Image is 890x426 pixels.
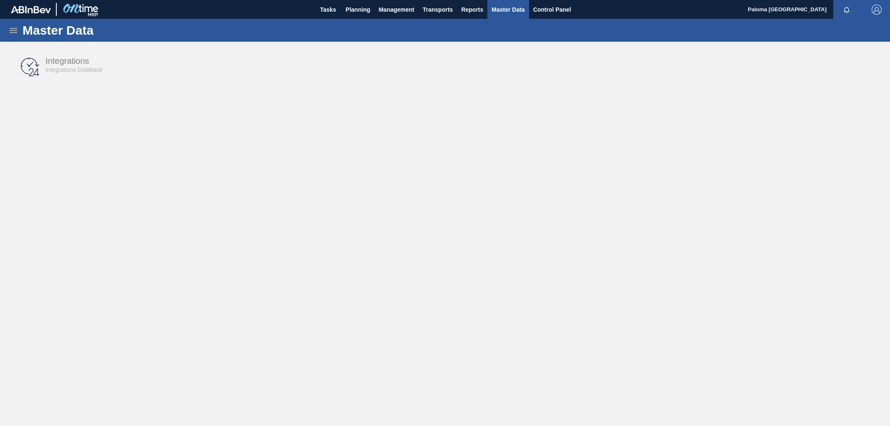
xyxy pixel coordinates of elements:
[11,6,51,13] img: TNhmsLtSVTkK8tSr43FrP2fwEKptu5GPRR3wAAAABJRU5ErkJggg==
[45,66,103,73] span: Integrations Database
[378,5,414,15] span: Management
[461,5,483,15] span: Reports
[345,5,370,15] span: Planning
[45,56,89,66] span: Integrations
[23,25,171,35] h1: Master Data
[872,5,882,15] img: Logout
[833,4,860,15] button: Notifications
[423,5,453,15] span: Transports
[492,5,524,15] span: Master Data
[319,5,337,15] span: Tasks
[533,5,571,15] span: Control Panel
